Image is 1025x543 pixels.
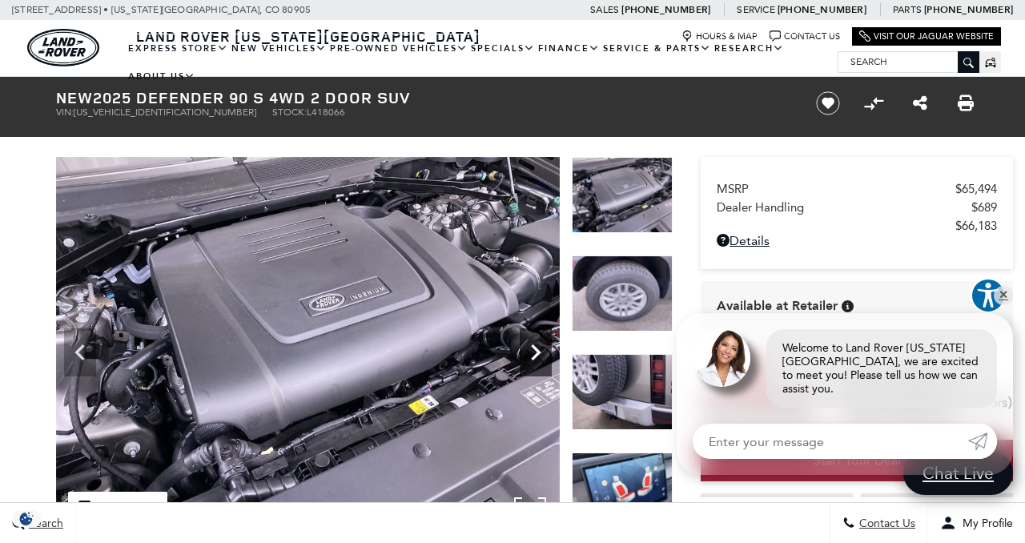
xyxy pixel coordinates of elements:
input: Search [838,52,979,71]
aside: Accessibility Help Desk [971,278,1006,316]
img: New 2025 Silicon Silver Land Rover S image 31 [572,157,673,233]
input: Enter your message [693,424,968,459]
a: New Vehicles [230,34,328,62]
a: Details [717,233,997,248]
span: MSRP [717,182,955,196]
img: Opt-Out Icon [8,510,45,527]
span: $66,183 [955,219,997,233]
a: Visit Our Jaguar Website [859,30,994,42]
a: [STREET_ADDRESS] • [US_STATE][GEOGRAPHIC_DATA], CO 80905 [12,4,311,15]
strong: New [56,86,93,108]
a: [PHONE_NUMBER] [621,3,710,16]
a: Contact Us [770,30,840,42]
span: Stock: [272,107,307,118]
a: [PHONE_NUMBER] [778,3,866,16]
span: [US_VEHICLE_IDENTIFICATION_NUMBER] [74,107,256,118]
h1: 2025 Defender 90 S 4WD 2 Door SUV [56,89,789,107]
a: Share this New 2025 Defender 90 S 4WD 2 Door SUV [913,94,927,113]
a: Dealer Handling $689 [717,200,997,215]
a: Finance [537,34,601,62]
section: Click to Open Cookie Consent Modal [8,510,45,527]
button: Explore your accessibility options [971,278,1006,313]
span: $65,494 [955,182,997,196]
a: Pre-Owned Vehicles [328,34,469,62]
img: New 2025 Silicon Silver Land Rover S image 32 [572,255,673,332]
span: L418066 [307,107,345,118]
a: Hours & Map [681,30,758,42]
img: Agent profile photo [693,329,750,387]
a: Instant Trade Value [701,493,853,535]
img: New 2025 Silicon Silver Land Rover S image 34 [572,452,673,529]
img: Land Rover [27,29,99,66]
a: Research [713,34,786,62]
button: Compare Vehicle [862,91,886,115]
div: Vehicle is in stock and ready for immediate delivery. Due to demand, availability is subject to c... [842,300,854,312]
a: Submit [968,424,997,459]
span: Contact Us [855,517,915,530]
img: New 2025 Silicon Silver Land Rover S image 33 [572,354,673,430]
a: land-rover [27,29,99,66]
nav: Main Navigation [127,34,838,90]
span: $689 [971,200,997,215]
a: Schedule Test Drive [861,493,1013,535]
a: Service & Parts [601,34,713,62]
div: (35) Photos [68,492,167,523]
span: Dealer Handling [717,200,971,215]
div: Next [520,328,552,376]
img: New 2025 Silicon Silver Land Rover S image 31 [56,157,560,535]
span: Parts [893,4,922,15]
a: Land Rover [US_STATE][GEOGRAPHIC_DATA] [127,26,490,46]
div: Previous [64,328,96,376]
span: Land Rover [US_STATE][GEOGRAPHIC_DATA] [136,26,480,46]
span: Available at Retailer [717,297,838,315]
span: VIN: [56,107,74,118]
span: Sales [590,4,619,15]
button: Open user profile menu [928,503,1025,543]
button: Save vehicle [810,90,846,116]
a: $66,183 [717,219,997,233]
a: Specials [469,34,537,62]
a: Print this New 2025 Defender 90 S 4WD 2 Door SUV [958,94,974,113]
span: My Profile [956,517,1013,530]
div: Welcome to Land Rover [US_STATE][GEOGRAPHIC_DATA], we are excited to meet you! Please tell us how... [766,329,997,408]
a: MSRP $65,494 [717,182,997,196]
span: Service [737,4,774,15]
a: EXPRESS STORE [127,34,230,62]
a: [PHONE_NUMBER] [924,3,1013,16]
a: About Us [127,62,197,90]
